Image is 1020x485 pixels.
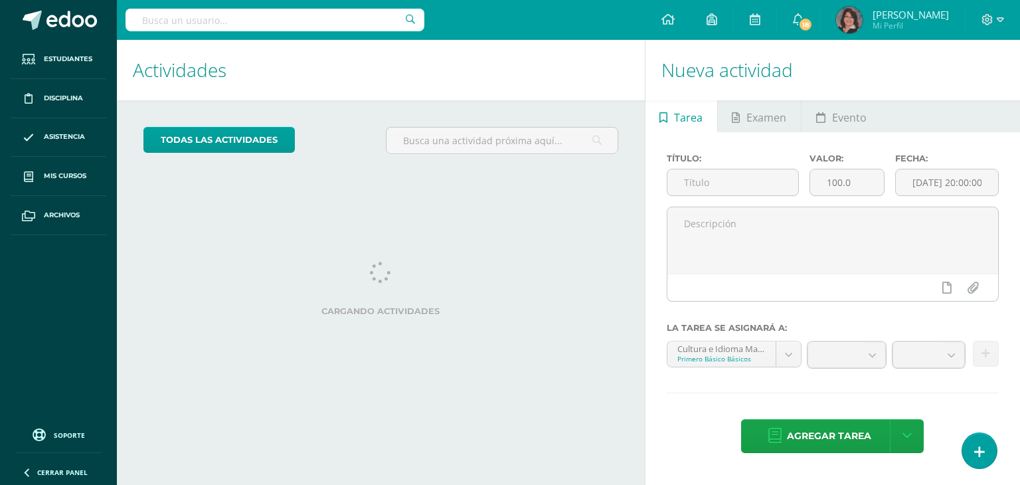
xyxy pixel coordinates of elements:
[16,425,101,443] a: Soporte
[810,169,884,195] input: Puntos máximos
[386,128,617,153] input: Busca una actividad próxima aquí...
[836,7,863,33] img: a4bb9d359e5d5e4554d6bc0912f995f6.png
[674,102,703,134] span: Tarea
[143,306,618,316] label: Cargando actividades
[11,196,106,235] a: Archivos
[832,102,867,134] span: Evento
[895,153,999,163] label: Fecha:
[37,468,88,477] span: Cerrar panel
[873,8,949,21] span: [PERSON_NAME]
[11,40,106,79] a: Estudiantes
[677,341,766,354] div: Cultura e Idioma Maya 'A'
[661,40,1004,100] h1: Nueva actividad
[11,118,106,157] a: Asistencia
[11,79,106,118] a: Disciplina
[54,431,85,440] span: Soporte
[667,153,799,163] label: Título:
[11,157,106,196] a: Mis cursos
[44,132,85,142] span: Asistencia
[802,100,881,132] a: Evento
[718,100,801,132] a: Examen
[677,354,766,363] div: Primero Básico Básicos
[44,210,80,221] span: Archivos
[873,20,949,31] span: Mi Perfil
[667,323,999,333] label: La tarea se asignará a:
[809,153,885,163] label: Valor:
[667,341,802,367] a: Cultura e Idioma Maya 'A'Primero Básico Básicos
[798,17,813,32] span: 18
[746,102,786,134] span: Examen
[787,420,871,452] span: Agregar tarea
[126,9,424,31] input: Busca un usuario...
[44,93,83,104] span: Disciplina
[44,54,92,64] span: Estudiantes
[645,100,717,132] a: Tarea
[133,40,629,100] h1: Actividades
[667,169,798,195] input: Título
[44,171,86,181] span: Mis cursos
[143,127,295,153] a: todas las Actividades
[896,169,998,195] input: Fecha de entrega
